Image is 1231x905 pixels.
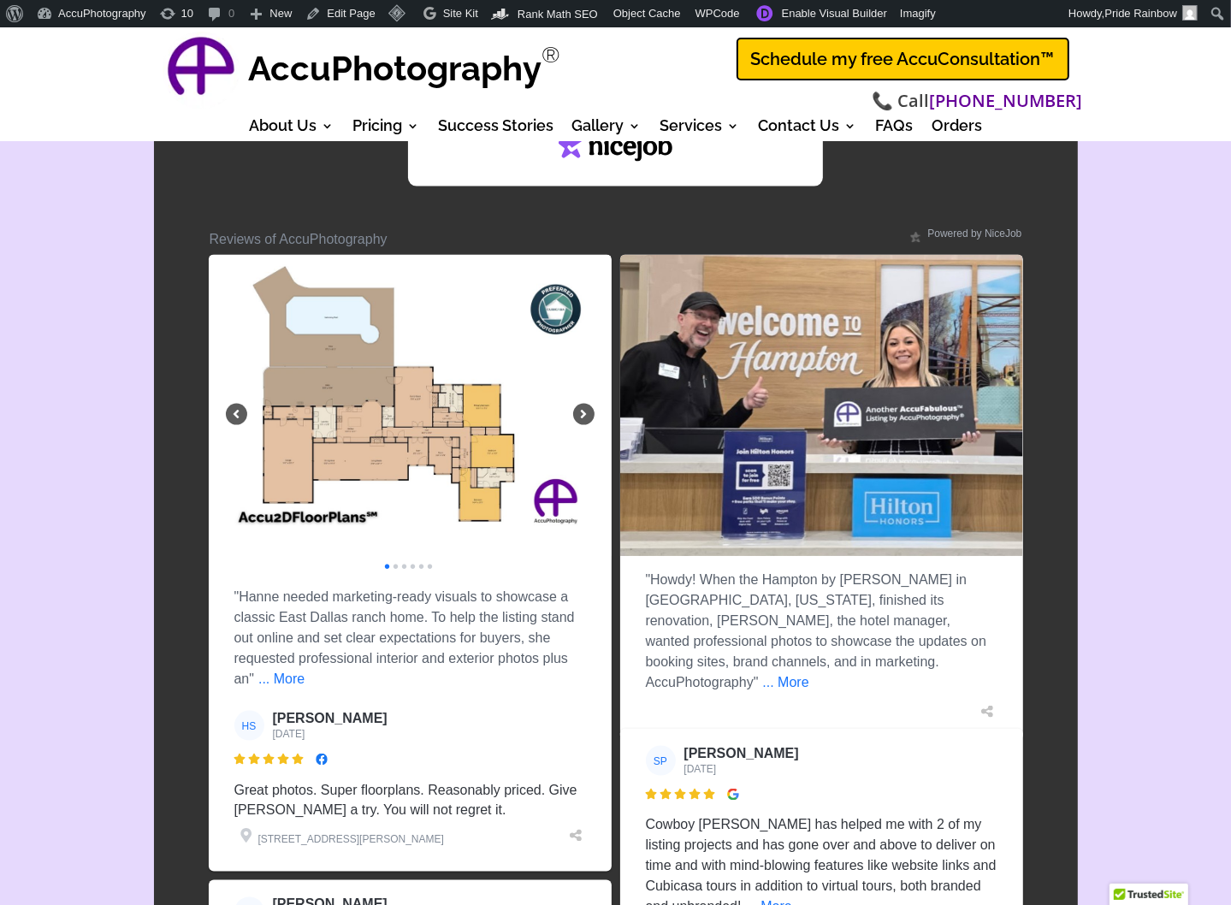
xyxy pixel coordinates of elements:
p: "Hanne needed marketing-ready visuals to showcase a classic East Dallas ranch home. To help the l... [234,587,586,689]
div: • [393,561,401,572]
div: [PERSON_NAME] [273,712,388,725]
a: [PHONE_NUMBER] [930,89,1083,114]
a: Pricing [352,120,419,139]
a: Contact Us [759,120,857,139]
a: FAQs [876,120,914,139]
a: Gallery [572,120,642,139]
a: About Us [249,120,334,139]
div: • [401,561,410,572]
div: [DATE] [273,729,388,739]
img: Read accuphotography® reviews on nicejob [559,133,673,162]
strong: AccuPhotography [248,48,542,88]
div: [PERSON_NAME] [684,747,799,760]
img: Avatar of pride rainbow [1182,5,1198,21]
div:  [573,404,595,425]
a: Success Stories [438,120,553,139]
span: 📞 Call [873,89,1083,114]
div:  [646,788,719,805]
div: [STREET_ADDRESS][PERSON_NAME] [258,835,444,845]
div:  [234,753,307,770]
a: Powered by NiceJob [910,229,1021,251]
div: [DATE] [684,764,799,774]
span: HS [242,718,257,735]
img: share_icon [570,830,582,842]
span: SP [654,753,667,770]
img: location_icon [239,828,254,843]
div: • [418,561,427,572]
a: Orders [932,120,983,139]
img: nicejob-logo [910,232,921,243]
a: Schedule my free AccuConsultation™ [737,38,1069,80]
a: Reviews of AccuPhotography [210,232,388,246]
p: Great photos. Super floorplans. Reasonably priced. Give [PERSON_NAME] a try. You will not regret it. [234,772,586,821]
img: share_icon [981,706,993,718]
div: • [410,561,418,572]
a: AccuPhotography Logo - Professional Real Estate Photography and Media Services in Dallas, Texas [163,32,240,109]
img: AccuPhotography [163,32,240,109]
div:  [226,404,247,425]
span: Site Kit [443,7,478,20]
div: • [384,561,393,572]
span: ... More [258,671,305,686]
h4: Powered by NiceJob [927,228,1021,247]
span: Pride Rainbow [1104,7,1177,20]
span: ... More [762,675,808,689]
span: Rank Math SEO [518,8,598,21]
a: Services [660,120,740,139]
sup: Registered Trademark [542,42,560,68]
div: • [427,561,435,572]
p: "Howdy! When the Hampton by [PERSON_NAME] in [GEOGRAPHIC_DATA], [US_STATE], finished its renovati... [646,570,997,693]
